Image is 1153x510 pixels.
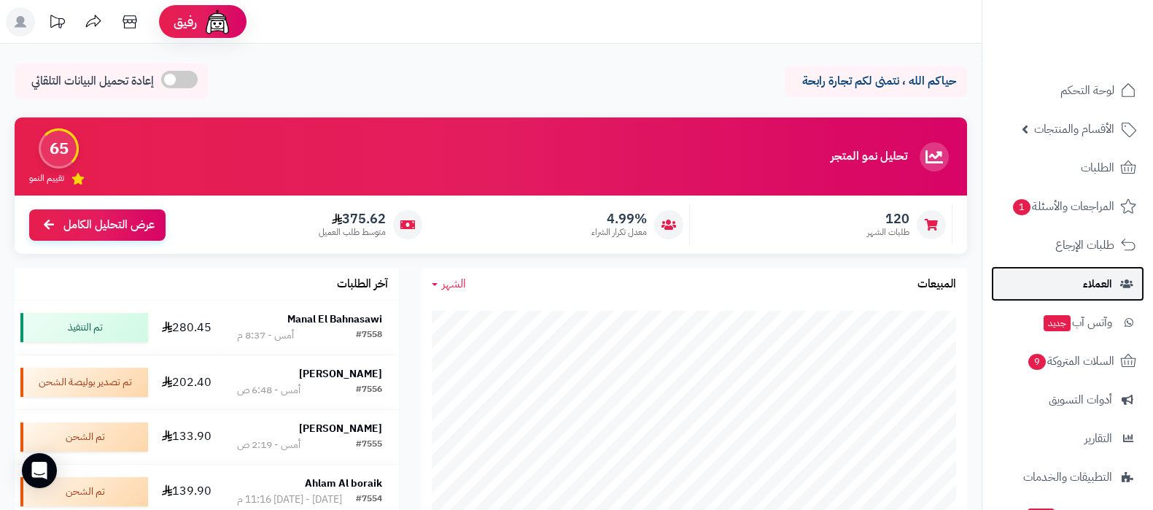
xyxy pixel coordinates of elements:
[63,217,155,233] span: عرض التحليل الكامل
[1081,158,1114,178] span: الطلبات
[287,312,382,327] strong: Manal El Bahnasawi
[356,383,382,398] div: #7556
[591,226,647,239] span: معدل تكرار الشراء
[319,226,386,239] span: متوسط طلب العميل
[867,211,909,227] span: 120
[1084,428,1112,449] span: التقارير
[20,422,148,452] div: تم الشحن
[1055,235,1114,255] span: طلبات الإرجاع
[867,226,909,239] span: طلبات الشهر
[1042,312,1112,333] span: وآتس آب
[299,421,382,436] strong: [PERSON_NAME]
[356,492,382,507] div: #7554
[356,328,382,343] div: #7558
[1013,199,1030,215] span: 1
[237,438,300,452] div: أمس - 2:19 ص
[991,305,1144,340] a: وآتس آبجديد
[1044,315,1071,331] span: جديد
[31,73,154,90] span: إعادة تحميل البيانات التلقائي
[991,344,1144,379] a: السلات المتروكة9
[299,366,382,382] strong: [PERSON_NAME]
[237,492,342,507] div: [DATE] - [DATE] 11:16 م
[305,476,382,491] strong: Ahlam Al boraik
[22,453,57,488] div: Open Intercom Messenger
[991,189,1144,224] a: المراجعات والأسئلة1
[1012,196,1114,217] span: المراجعات والأسئلة
[831,150,907,163] h3: تحليل نمو المتجر
[20,313,148,342] div: تم التنفيذ
[991,73,1144,108] a: لوحة التحكم
[1034,119,1114,139] span: الأقسام والمنتجات
[174,13,197,31] span: رفيق
[203,7,232,36] img: ai-face.png
[591,211,647,227] span: 4.99%
[991,150,1144,185] a: الطلبات
[20,368,148,397] div: تم تصدير بوليصة الشحن
[796,73,956,90] p: حياكم الله ، نتمنى لكم تجارة رابحة
[29,172,64,185] span: تقييم النمو
[1023,467,1112,487] span: التطبيقات والخدمات
[237,383,300,398] div: أمس - 6:48 ص
[154,410,220,464] td: 133.90
[1083,274,1112,294] span: العملاء
[154,301,220,355] td: 280.45
[432,276,466,293] a: الشهر
[991,421,1144,456] a: التقارير
[154,355,220,409] td: 202.40
[319,211,386,227] span: 375.62
[991,460,1144,495] a: التطبيقات والخدمات
[991,228,1144,263] a: طلبات الإرجاع
[442,275,466,293] span: الشهر
[991,382,1144,417] a: أدوات التسويق
[1049,390,1112,410] span: أدوات التسويق
[1060,80,1114,101] span: لوحة التحكم
[337,278,388,291] h3: آخر الطلبات
[1027,351,1114,371] span: السلات المتروكة
[20,477,148,506] div: تم الشحن
[39,7,75,40] a: تحديثات المنصة
[991,266,1144,301] a: العملاء
[29,209,166,241] a: عرض التحليل الكامل
[917,278,956,291] h3: المبيعات
[237,328,294,343] div: أمس - 8:37 م
[356,438,382,452] div: #7555
[1028,354,1046,370] span: 9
